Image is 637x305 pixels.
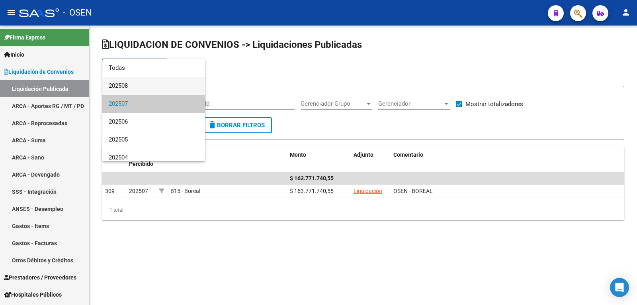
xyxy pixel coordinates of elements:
[109,149,199,167] span: 202504
[109,131,199,149] span: 202505
[109,59,199,77] span: Todas
[109,113,199,131] span: 202506
[109,77,199,95] span: 202508
[610,278,629,297] div: Open Intercom Messenger
[109,95,199,113] span: 202507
